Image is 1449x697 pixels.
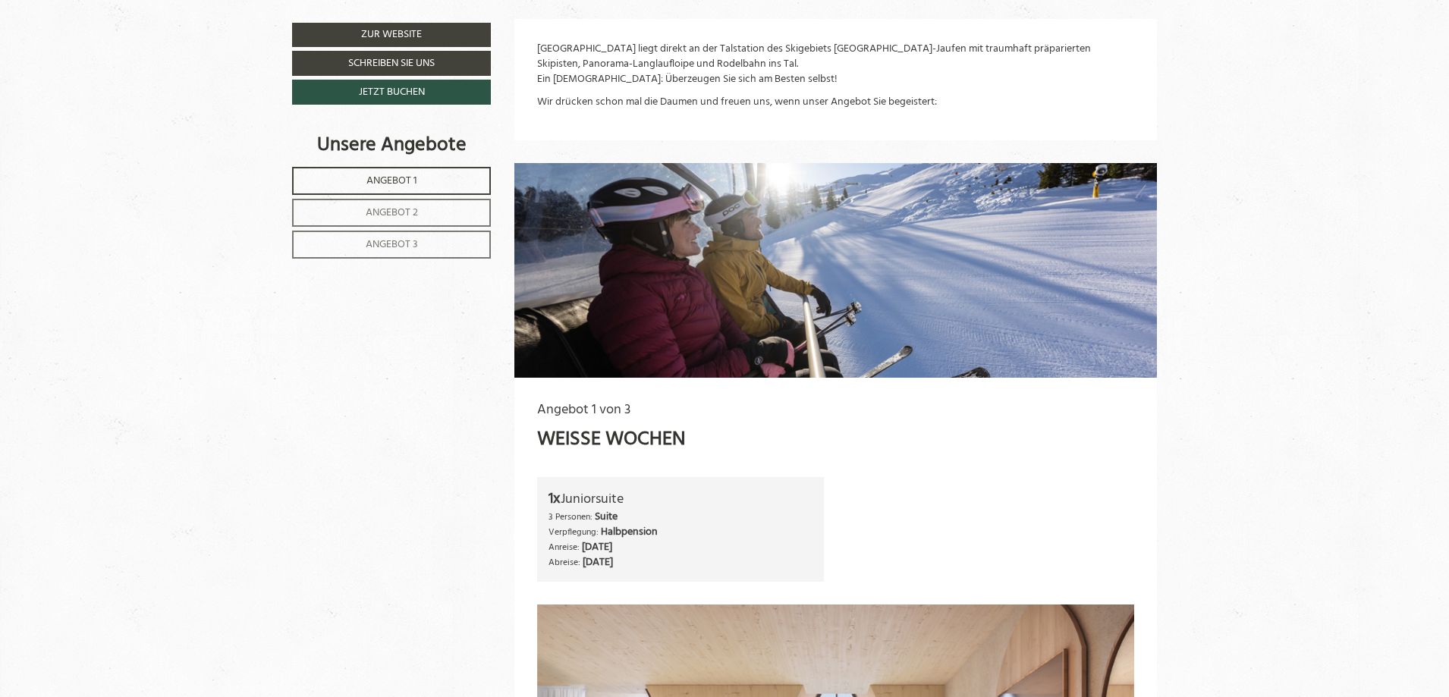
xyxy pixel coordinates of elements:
[292,80,491,105] a: Jetzt buchen
[548,488,813,510] div: Juniorsuite
[292,131,491,159] div: Unsere Angebote
[292,23,491,47] a: Zur Website
[595,508,618,526] b: Suite
[514,163,1158,378] img: weisse-wochen-De1-cwm-485p.jpg
[537,42,1135,87] p: [GEOGRAPHIC_DATA] liegt direkt an der Talstation des Skigebiets [GEOGRAPHIC_DATA]-Jaufen mit trau...
[583,554,613,571] b: [DATE]
[537,95,1135,110] p: Wir drücken schon mal die Daumen und freuen uns, wenn unser Angebot Sie begeistert:
[548,525,599,539] small: Verpflegung:
[516,401,598,426] button: Senden
[292,51,491,76] a: Schreiben Sie uns
[366,204,418,221] span: Angebot 2
[537,425,686,454] div: Weisse Wochen
[382,40,586,81] div: Guten Tag, wie können wir Ihnen helfen?
[548,487,561,511] b: 1x
[548,510,592,524] small: 3 Personen:
[366,236,418,253] span: Angebot 3
[548,540,580,554] small: Anreise:
[548,555,580,570] small: Abreise:
[366,172,417,190] span: Angebot 1
[582,538,612,556] b: [DATE]
[390,43,575,54] div: Sie
[537,399,630,421] span: Angebot 1 von 3
[390,69,575,78] small: 08:30
[275,11,323,35] div: [DATE]
[601,523,658,541] b: Halbpension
